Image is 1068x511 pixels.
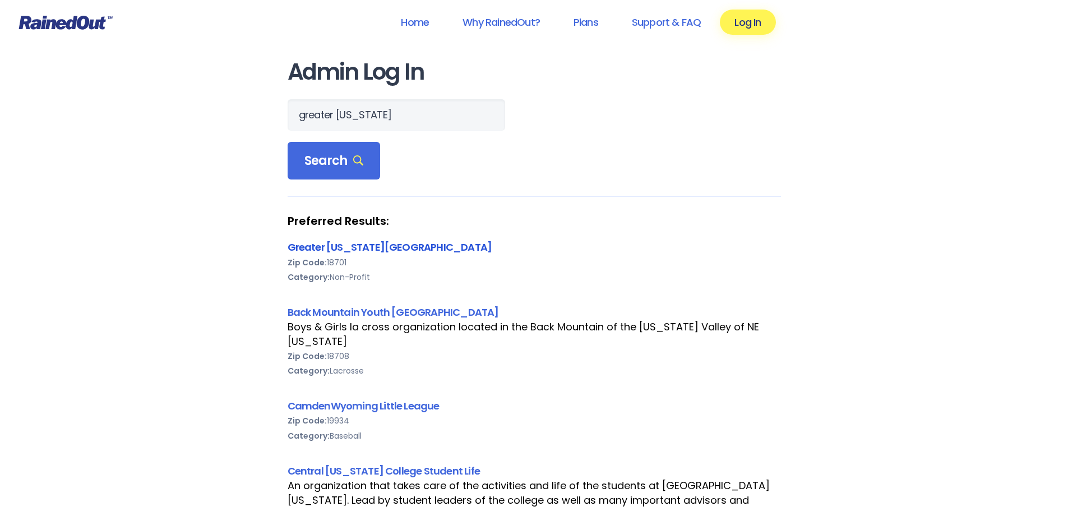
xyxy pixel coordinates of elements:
[288,305,781,320] div: Back Mountain Youth [GEOGRAPHIC_DATA]
[288,398,781,413] div: CamdenWyoming Little League
[288,240,492,254] a: Greater [US_STATE][GEOGRAPHIC_DATA]
[288,399,440,413] a: CamdenWyoming Little League
[288,430,330,441] b: Category:
[288,429,781,443] div: Baseball
[617,10,715,35] a: Support & FAQ
[288,413,781,428] div: 19934
[288,415,327,426] b: Zip Code:
[720,10,775,35] a: Log In
[288,59,781,85] h1: Admin Log In
[288,349,781,363] div: 18708
[288,320,781,349] div: Boys & Girls la cross organization located in the Back Mountain of the [US_STATE] Valley of NE [U...
[448,10,554,35] a: Why RainedOut?
[288,365,330,376] b: Category:
[288,363,781,378] div: Lacrosse
[288,257,327,268] b: Zip Code:
[288,240,781,255] div: Greater [US_STATE][GEOGRAPHIC_DATA]
[288,305,499,319] a: Back Mountain Youth [GEOGRAPHIC_DATA]
[288,255,781,270] div: 18701
[559,10,613,35] a: Plans
[386,10,443,35] a: Home
[288,142,381,180] div: Search
[288,463,781,478] div: Central [US_STATE] College Student Life
[288,99,505,131] input: Search Orgs…
[288,270,781,284] div: Non-Profit
[288,351,327,362] b: Zip Code:
[288,464,480,478] a: Central [US_STATE] College Student Life
[288,271,330,283] b: Category:
[304,153,364,169] span: Search
[288,214,781,228] strong: Preferred Results:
